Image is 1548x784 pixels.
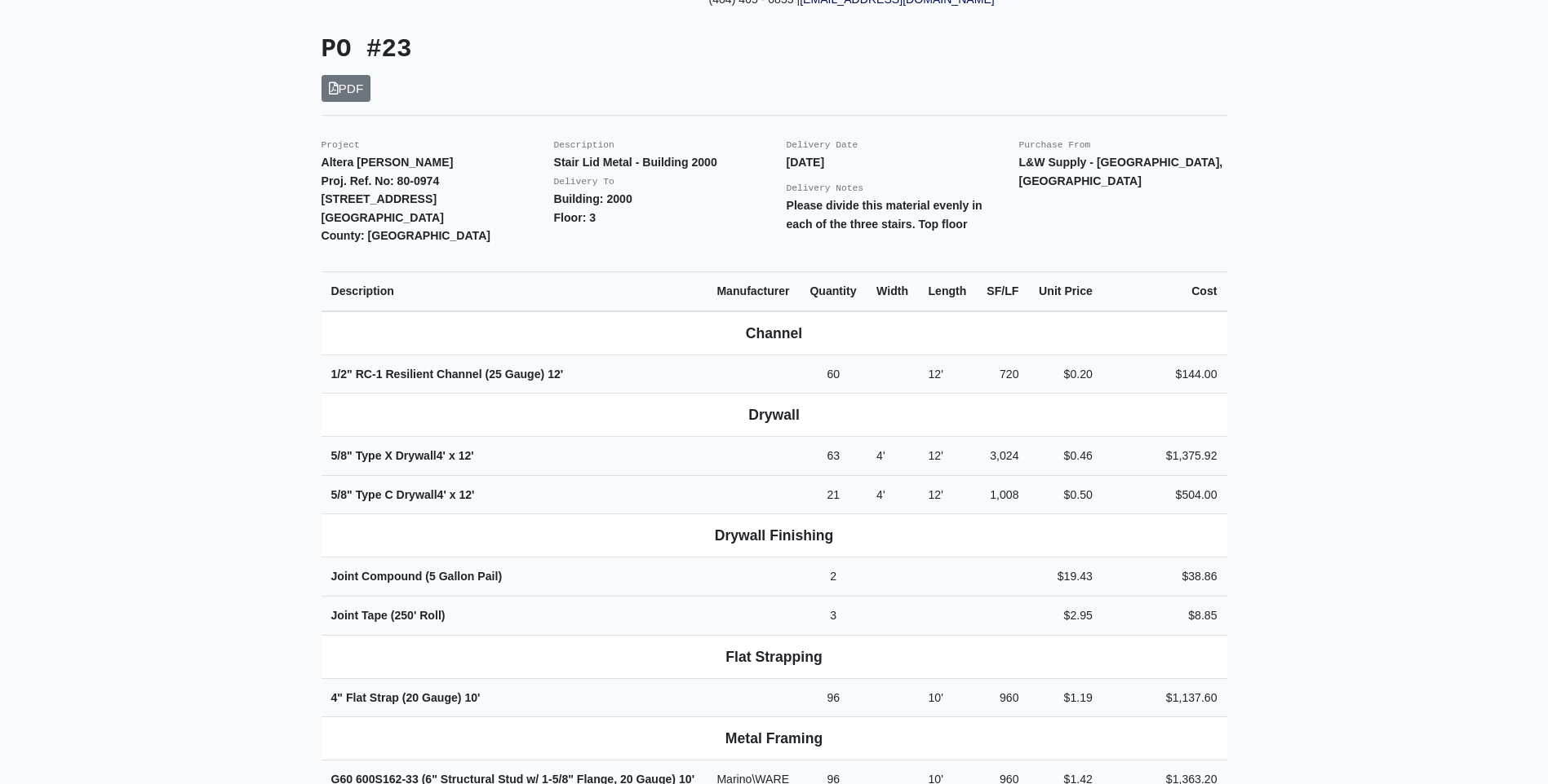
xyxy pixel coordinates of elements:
[800,271,867,311] th: Quantity
[322,229,491,242] strong: County: [GEOGRAPHIC_DATA]
[725,730,823,747] b: Metal Framing
[437,449,446,462] span: 4'
[977,437,1029,476] td: 3,024
[800,437,867,476] td: 63
[322,156,454,169] strong: Altera [PERSON_NAME]
[449,449,455,462] span: x
[554,156,717,169] strong: Stair Lid Metal - Building 2000
[715,527,834,544] b: Drywall Finishing
[459,449,474,462] span: 12'
[928,449,943,462] span: 12'
[1102,271,1227,311] th: Cost
[437,488,446,501] span: 4'
[746,325,802,341] b: Channel
[787,140,858,150] small: Delivery Date
[977,678,1029,717] td: 960
[800,678,867,717] td: 96
[800,475,867,514] td: 21
[331,449,474,462] strong: 5/8" Type X Drywall
[331,609,446,622] strong: Joint Tape (250' Roll)
[928,368,943,381] span: 12'
[977,355,1029,394] td: 720
[331,488,475,501] strong: 5/8" Type C Drywall
[800,355,867,394] td: 60
[554,140,614,150] small: Description
[1102,596,1227,635] td: $8.85
[1028,437,1102,476] td: $0.46
[331,570,503,583] strong: Joint Compound (5 Gallon Pail)
[725,649,822,665] b: Flat Strapping
[1102,355,1227,394] td: $144.00
[876,449,885,462] span: 4'
[1028,355,1102,394] td: $0.20
[464,691,480,704] span: 10'
[554,211,597,224] strong: Floor: 3
[928,691,943,704] span: 10'
[322,174,440,187] strong: Proj. Ref. No: 80-0974
[876,488,885,501] span: 4'
[800,596,867,635] td: 3
[322,35,762,65] h3: PO #23
[331,691,481,704] strong: 4" Flat Strap (20 Gauge)
[554,177,614,187] small: Delivery To
[322,140,360,150] small: Project
[1028,271,1102,311] th: Unit Price
[1028,557,1102,597] td: $19.43
[554,192,632,205] strong: Building: 2000
[1102,557,1227,597] td: $38.86
[918,271,976,311] th: Length
[928,488,943,501] span: 12'
[1102,437,1227,476] td: $1,375.92
[867,271,918,311] th: Width
[322,271,707,311] th: Description
[1028,678,1102,717] td: $1.19
[331,368,564,381] strong: 1/2" RC-1 Resilient Channel (25 Gauge)
[1028,596,1102,635] td: $2.95
[748,407,800,423] b: Drywall
[322,211,444,224] strong: [GEOGRAPHIC_DATA]
[1028,475,1102,514] td: $0.50
[800,557,867,597] td: 2
[787,199,982,231] strong: Please divide this material evenly in each of the three stairs. Top floor
[787,156,825,169] strong: [DATE]
[977,271,1029,311] th: SF/LF
[1019,153,1227,190] p: L&W Supply - [GEOGRAPHIC_DATA], [GEOGRAPHIC_DATA]
[787,183,864,193] small: Delivery Notes
[459,488,474,501] span: 12'
[1102,678,1227,717] td: $1,137.60
[450,488,456,501] span: x
[977,475,1029,514] td: 1,008
[322,75,371,102] a: PDF
[1019,140,1091,150] small: Purchase From
[1102,475,1227,514] td: $504.00
[322,192,437,205] strong: [STREET_ADDRESS]
[707,271,800,311] th: Manufacturer
[548,368,563,381] span: 12'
